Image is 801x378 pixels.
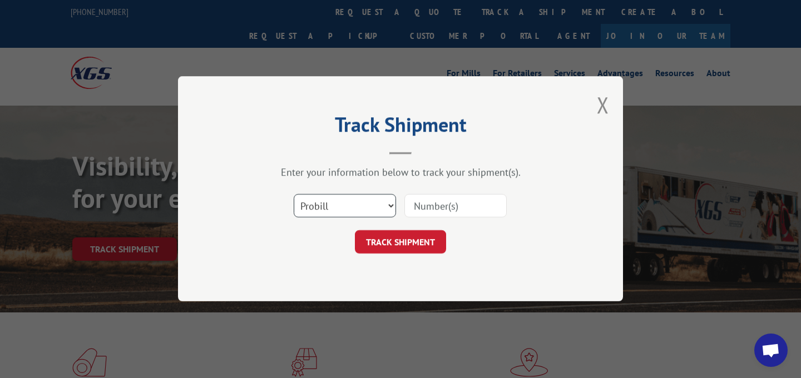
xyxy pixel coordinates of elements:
button: TRACK SHIPMENT [355,231,446,254]
input: Number(s) [404,195,507,218]
div: Open chat [754,334,788,367]
h2: Track Shipment [234,117,567,138]
button: Close modal [597,90,609,120]
div: Enter your information below to track your shipment(s). [234,166,567,179]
